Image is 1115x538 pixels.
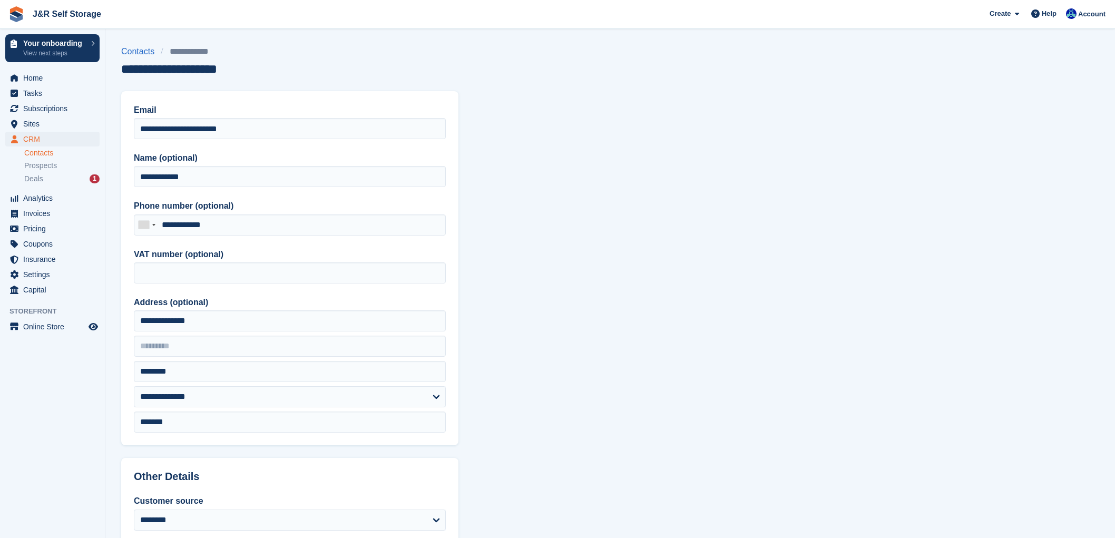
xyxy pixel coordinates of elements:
h2: Other Details [134,471,446,483]
label: Phone number (optional) [134,200,446,212]
a: menu [5,71,100,85]
span: Prospects [24,161,57,171]
img: stora-icon-8386f47178a22dfd0bd8f6a31ec36ba5ce8667c1dd55bd0f319d3a0aa187defe.svg [8,6,24,22]
a: menu [5,267,100,282]
span: Capital [23,282,86,297]
span: Online Store [23,319,86,334]
label: Customer source [134,495,446,507]
a: menu [5,86,100,101]
img: Steve Revell [1066,8,1077,19]
span: Storefront [9,306,105,317]
a: menu [5,252,100,267]
a: menu [5,319,100,334]
a: Preview store [87,320,100,333]
span: Create [990,8,1011,19]
span: Invoices [23,206,86,221]
label: Address (optional) [134,296,446,309]
span: Home [23,71,86,85]
span: Deals [24,174,43,184]
a: menu [5,132,100,146]
span: Analytics [23,191,86,206]
span: Settings [23,267,86,282]
a: menu [5,221,100,236]
span: Tasks [23,86,86,101]
a: menu [5,191,100,206]
span: Account [1078,9,1106,19]
a: Contacts [121,45,161,58]
span: Pricing [23,221,86,236]
label: Email [134,104,446,116]
span: Help [1042,8,1057,19]
span: CRM [23,132,86,146]
span: Subscriptions [23,101,86,116]
label: VAT number (optional) [134,248,446,261]
a: J&R Self Storage [28,5,105,23]
a: menu [5,282,100,297]
span: Coupons [23,237,86,251]
a: menu [5,237,100,251]
a: menu [5,116,100,131]
span: Insurance [23,252,86,267]
span: Sites [23,116,86,131]
p: View next steps [23,48,86,58]
div: 1 [90,174,100,183]
a: Your onboarding View next steps [5,34,100,62]
a: menu [5,206,100,221]
a: menu [5,101,100,116]
p: Your onboarding [23,40,86,47]
a: Deals 1 [24,173,100,184]
a: Contacts [24,148,100,158]
nav: breadcrumbs [121,45,217,58]
label: Name (optional) [134,152,446,164]
a: Prospects [24,160,100,171]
